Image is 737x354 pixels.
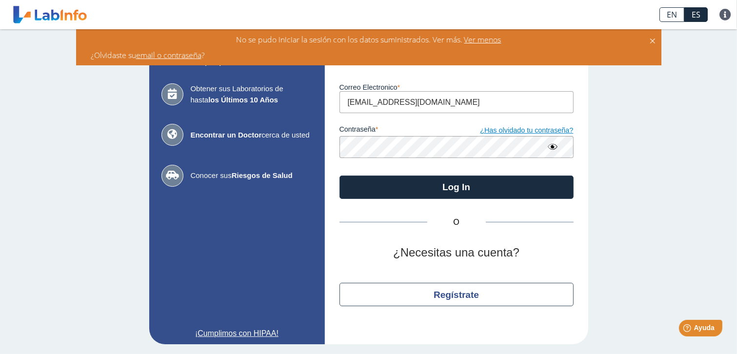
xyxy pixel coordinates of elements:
label: contraseña [339,125,457,136]
a: ES [684,7,708,22]
b: Riesgos de Salud [232,171,293,179]
span: No se pudo iniciar la sesión con los datos suministrados. Ver más. [236,34,462,45]
span: ¿Olvidaste su ? [91,50,205,60]
a: email o contraseña [136,50,201,60]
span: Ver menos [462,34,501,45]
iframe: Help widget launcher [650,316,726,343]
b: Encontrar un Doctor [191,131,262,139]
span: Conocer sus [191,170,313,181]
a: ¿Has olvidado tu contraseña? [457,125,574,136]
span: O [427,216,486,228]
h2: ¿Necesitas una cuenta? [339,246,574,260]
a: EN [659,7,684,22]
a: ¡Cumplimos con HIPAA! [161,328,313,339]
label: Correo Electronico [339,83,574,91]
span: Obtener sus Laboratorios de hasta [191,83,313,105]
span: cerca de usted [191,130,313,141]
b: los Últimos 10 Años [208,96,278,104]
button: Log In [339,176,574,199]
button: Regístrate [339,283,574,306]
